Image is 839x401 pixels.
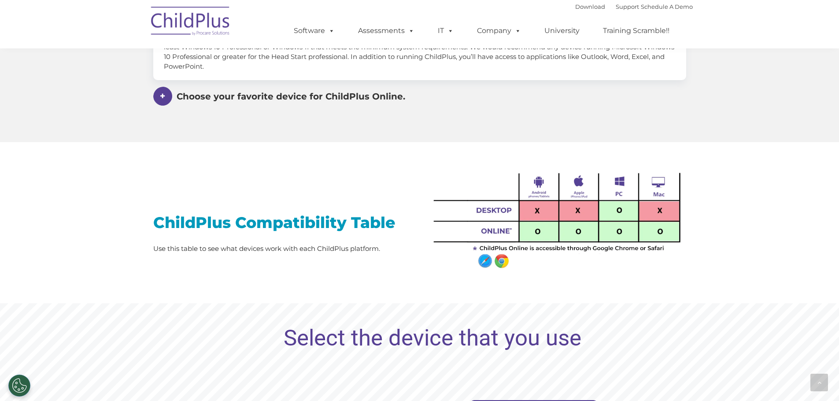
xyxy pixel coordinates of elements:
[429,22,462,40] a: IT
[575,3,605,10] a: Download
[147,0,235,44] img: ChildPlus by Procare Solutions
[594,22,678,40] a: Training Scramble!!
[575,3,693,10] font: |
[153,213,413,232] h2: ChildPlus Compatibility Table
[616,3,639,10] a: Support
[285,22,344,40] a: Software
[536,22,588,40] a: University
[266,87,304,94] span: Phone number
[8,375,30,397] button: Cookies Settings
[153,24,686,80] div: For the best experience, we suggest a device that can run ChildPlus directly. ChildPlus will run ...
[284,324,581,352] rs-layer: Select the device that you use
[266,51,293,58] span: Last name
[468,22,530,40] a: Company
[426,158,686,272] img: Untitled-1
[177,91,405,102] span: Choose your favorite device for ChildPlus Online.
[153,243,413,254] p: Use this table to see what devices work with each ChildPlus platform.
[349,22,423,40] a: Assessments
[641,3,693,10] a: Schedule A Demo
